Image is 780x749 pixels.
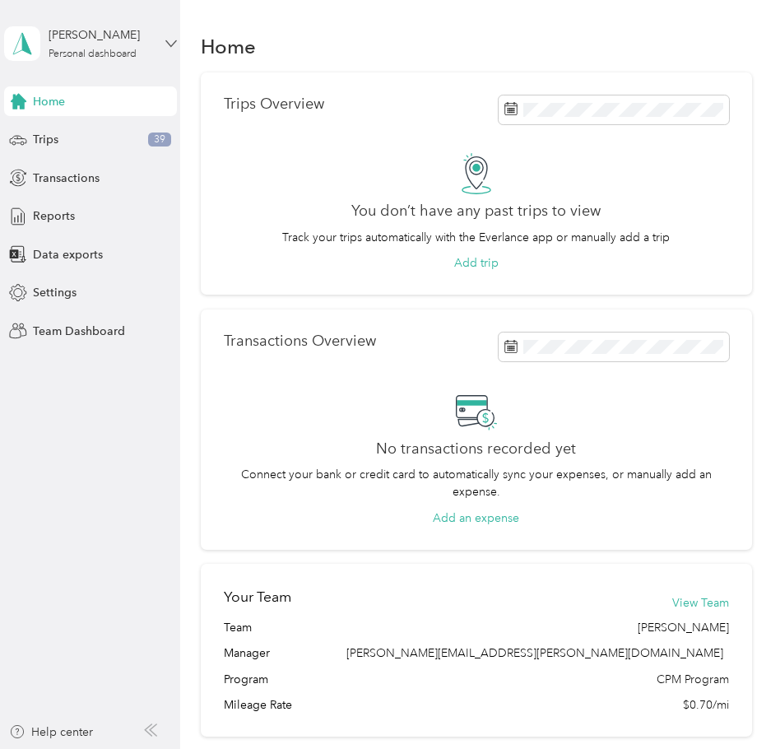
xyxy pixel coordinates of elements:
span: 39 [148,133,171,147]
span: Team Dashboard [33,323,125,340]
h2: You don’t have any past trips to view [351,202,601,220]
p: Transactions Overview [224,333,376,350]
span: Manager [224,644,270,662]
span: [PERSON_NAME][EMAIL_ADDRESS][PERSON_NAME][DOMAIN_NAME] [346,646,723,660]
span: Home [33,93,65,110]
iframe: Everlance-gr Chat Button Frame [688,657,780,749]
span: [PERSON_NAME] [638,619,729,636]
span: Trips [33,131,58,148]
span: Mileage Rate [224,696,292,714]
span: $0.70/mi [683,696,729,714]
p: Connect your bank or credit card to automatically sync your expenses, or manually add an expense. [224,466,729,500]
span: Settings [33,284,77,301]
p: Trips Overview [224,95,324,113]
h1: Home [201,38,256,55]
button: View Team [672,594,729,612]
span: Program [224,671,268,688]
span: Transactions [33,170,100,187]
div: Personal dashboard [49,49,137,59]
span: Team [224,619,252,636]
span: Data exports [33,246,103,263]
button: Add trip [454,254,499,272]
button: Help center [9,723,93,741]
h2: Your Team [224,587,291,607]
p: Track your trips automatically with the Everlance app or manually add a trip [282,229,670,246]
span: CPM Program [657,671,729,688]
button: Add an expense [433,509,519,527]
span: Reports [33,207,75,225]
div: [PERSON_NAME] [49,26,151,44]
h2: No transactions recorded yet [376,440,576,458]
